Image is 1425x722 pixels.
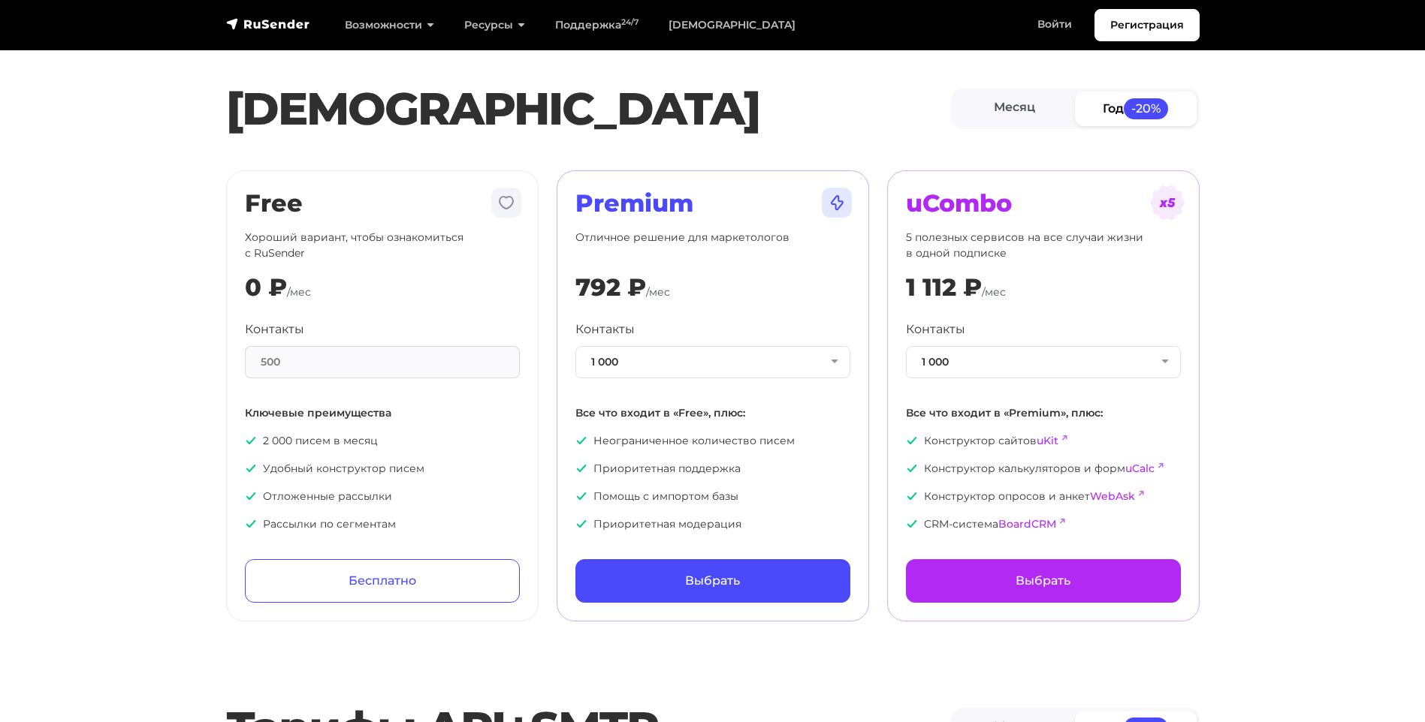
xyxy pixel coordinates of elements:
p: 5 полезных сервисов на все случаи жизни в одной подписке [906,230,1181,261]
button: 1 000 [906,346,1181,378]
p: Все что входит в «Free», плюс: [575,405,850,421]
a: BoardCRM [998,517,1056,531]
p: Отложенные рассылки [245,489,520,504]
p: Конструктор калькуляторов и форм [906,461,1181,477]
img: icon-ok.svg [575,490,587,502]
a: Ресурсы [449,10,540,41]
p: Рассылки по сегментам [245,516,520,532]
a: Поддержка24/7 [540,10,654,41]
div: 792 ₽ [575,273,646,302]
a: Выбрать [575,559,850,603]
p: 2 000 писем в месяц [245,433,520,449]
img: icon-ok.svg [906,518,918,530]
p: Отличное решение для маркетологов [575,230,850,261]
label: Контакты [906,320,965,338]
p: Помощь с импортом базы [575,489,850,504]
div: 1 112 ₽ [906,273,982,302]
img: icon-ok.svg [245,518,257,530]
p: Конструктор сайтов [906,433,1181,449]
p: Приоритетная поддержка [575,461,850,477]
span: -20% [1124,98,1169,119]
a: Выбрать [906,559,1181,603]
a: Регистрация [1094,9,1200,41]
p: Все что входит в «Premium», плюс: [906,405,1181,421]
a: Месяц [954,92,1076,125]
a: [DEMOGRAPHIC_DATA] [654,10,811,41]
p: Ключевые преимущества [245,405,520,421]
a: WebAsk [1090,489,1135,503]
a: Бесплатно [245,559,520,603]
a: Год [1075,92,1197,125]
img: RuSender [226,17,310,32]
a: Войти [1022,9,1087,40]
p: Приоритетная модерация [575,516,850,532]
a: uKit [1037,434,1058,447]
img: icon-ok.svg [906,462,918,474]
p: Хороший вариант, чтобы ознакомиться с RuSender [245,230,520,261]
img: icon-ok.svg [575,435,587,447]
label: Контакты [575,320,635,338]
img: tarif-premium.svg [819,185,855,221]
span: /мес [982,285,1006,299]
span: /мес [646,285,670,299]
img: icon-ok.svg [575,518,587,530]
img: icon-ok.svg [245,490,257,502]
h2: Premium [575,189,850,218]
img: icon-ok.svg [575,462,587,474]
img: icon-ok.svg [906,435,918,447]
p: CRM-система [906,516,1181,532]
h1: [DEMOGRAPHIC_DATA] [226,82,951,136]
label: Контакты [245,320,304,338]
sup: 24/7 [621,17,639,27]
p: Конструктор опросов и анкет [906,489,1181,504]
div: 0 ₽ [245,273,287,302]
a: Возможности [330,10,449,41]
img: icon-ok.svg [245,462,257,474]
h2: uCombo [906,189,1181,218]
img: tarif-free.svg [488,185,524,221]
img: icon-ok.svg [245,435,257,447]
p: Удобный конструктор писем [245,461,520,477]
h2: Free [245,189,520,218]
button: 1 000 [575,346,850,378]
span: /мес [287,285,311,299]
a: uCalc [1125,462,1155,475]
p: Неограниченное количество писем [575,433,850,449]
img: icon-ok.svg [906,490,918,502]
img: tarif-ucombo.svg [1149,185,1185,221]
